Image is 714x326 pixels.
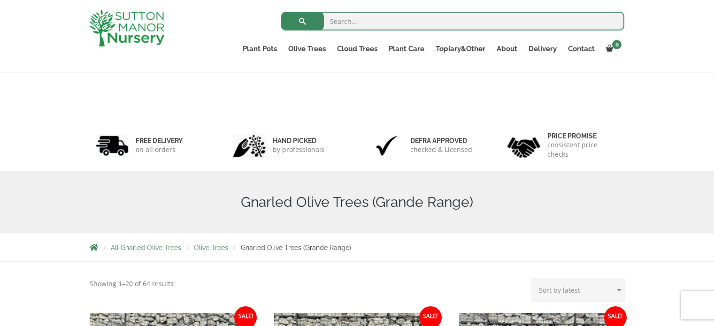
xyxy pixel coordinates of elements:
p: Showing 1–20 of 64 results [90,278,174,289]
a: Plant Pots [237,42,283,55]
a: Contact [562,42,600,55]
nav: Breadcrumbs [90,243,625,251]
a: Topiary&Other [430,42,491,55]
input: Search... [281,12,624,30]
h6: FREE DELIVERY [136,136,183,145]
img: 4.jpg [507,131,540,160]
a: Plant Care [383,42,430,55]
h1: Gnarled Olive Trees (Grande Range) [90,194,625,211]
a: About [491,42,523,55]
a: Delivery [523,42,562,55]
p: on all orders [136,145,183,154]
img: 3.jpg [370,134,403,158]
h6: Price promise [547,132,619,140]
span: Gnarled Olive Trees (Grande Range) [241,244,351,251]
img: 1.jpg [96,134,129,158]
a: 0 [600,42,624,55]
a: All Gnarled Olive Trees [111,244,181,251]
img: 2.jpg [233,134,266,158]
p: checked & Licensed [410,145,472,154]
p: by professionals [273,145,324,154]
h6: Defra approved [410,136,472,145]
img: logo [89,9,164,46]
a: Olive Trees [283,42,331,55]
select: Shop order [531,278,625,302]
span: 0 [612,40,622,49]
p: consistent price checks [547,140,619,159]
a: Cloud Trees [331,42,383,55]
h6: hand picked [273,136,324,145]
a: Olive Trees [194,244,228,251]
